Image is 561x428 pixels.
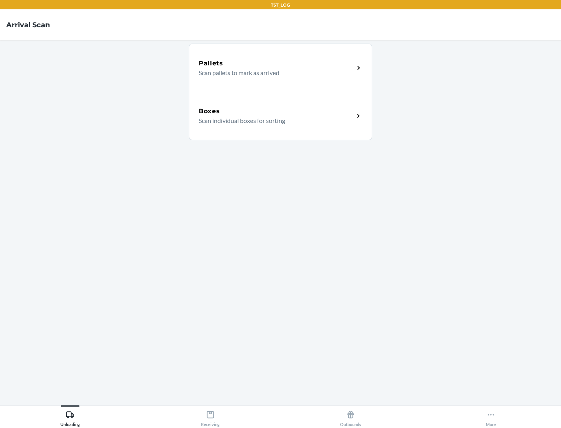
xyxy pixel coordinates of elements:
h5: Boxes [199,107,220,116]
div: More [486,407,496,427]
div: Unloading [60,407,80,427]
div: Outbounds [340,407,361,427]
p: Scan individual boxes for sorting [199,116,348,125]
a: PalletsScan pallets to mark as arrived [189,44,372,92]
h4: Arrival Scan [6,20,50,30]
button: More [421,405,561,427]
button: Receiving [140,405,280,427]
button: Outbounds [280,405,421,427]
h5: Pallets [199,59,223,68]
p: TST_LOG [271,2,290,9]
div: Receiving [201,407,220,427]
a: BoxesScan individual boxes for sorting [189,92,372,140]
p: Scan pallets to mark as arrived [199,68,348,77]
